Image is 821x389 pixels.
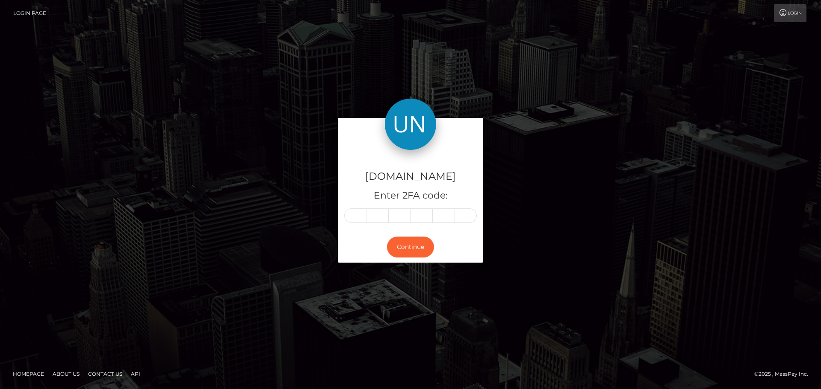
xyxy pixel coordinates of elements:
[9,367,47,380] a: Homepage
[385,99,436,150] img: Unlockt.me
[127,367,144,380] a: API
[49,367,83,380] a: About Us
[387,237,434,257] button: Continue
[774,4,806,22] a: Login
[13,4,46,22] a: Login Page
[85,367,126,380] a: Contact Us
[754,369,815,379] div: © 2025 , MassPay Inc.
[344,189,477,202] h5: Enter 2FA code:
[344,169,477,184] h4: [DOMAIN_NAME]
